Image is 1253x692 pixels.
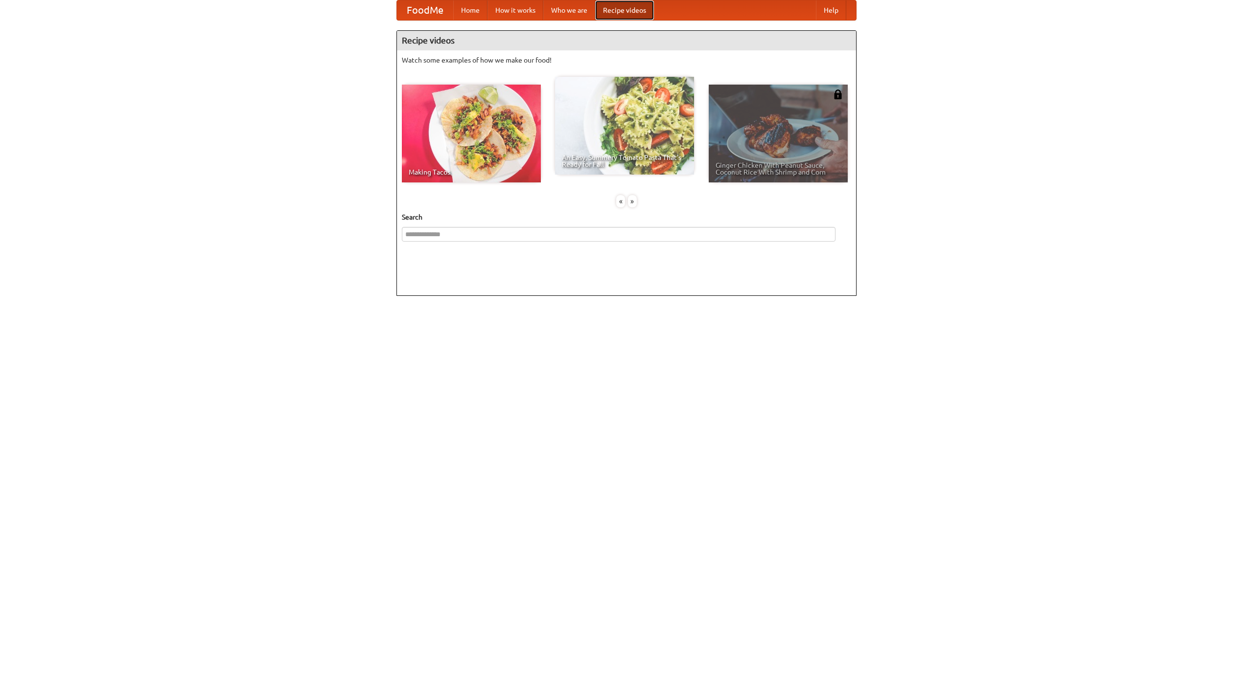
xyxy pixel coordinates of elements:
span: Making Tacos [409,169,534,176]
a: An Easy, Summery Tomato Pasta That's Ready for Fall [555,77,694,175]
img: 483408.png [833,89,843,99]
a: Making Tacos [402,85,541,182]
a: Home [453,0,487,20]
p: Watch some examples of how we make our food! [402,55,851,65]
div: « [616,195,625,207]
a: Help [816,0,846,20]
h5: Search [402,212,851,222]
div: » [628,195,637,207]
a: FoodMe [397,0,453,20]
span: An Easy, Summery Tomato Pasta That's Ready for Fall [562,154,687,168]
a: How it works [487,0,543,20]
a: Recipe videos [595,0,654,20]
a: Who we are [543,0,595,20]
h4: Recipe videos [397,31,856,50]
